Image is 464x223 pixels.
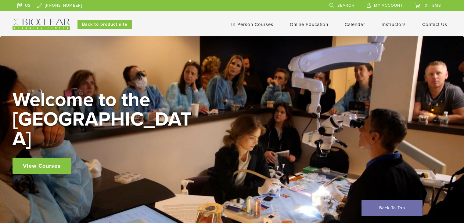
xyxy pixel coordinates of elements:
a: Back To Top [361,200,423,216]
h2: Welcome to the [GEOGRAPHIC_DATA] [13,90,196,149]
span: My Account [374,3,403,8]
span: Search [337,3,354,8]
a: Back to product site [77,20,132,29]
a: In-Person Courses [231,22,273,27]
a: Online Education [290,22,328,27]
span: 0 items [425,3,441,8]
img: Bioclear [13,19,70,30]
a: Instructors [382,22,406,27]
a: View Courses [13,158,71,174]
a: Contact Us [422,22,447,27]
a: Calendar [345,22,365,27]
